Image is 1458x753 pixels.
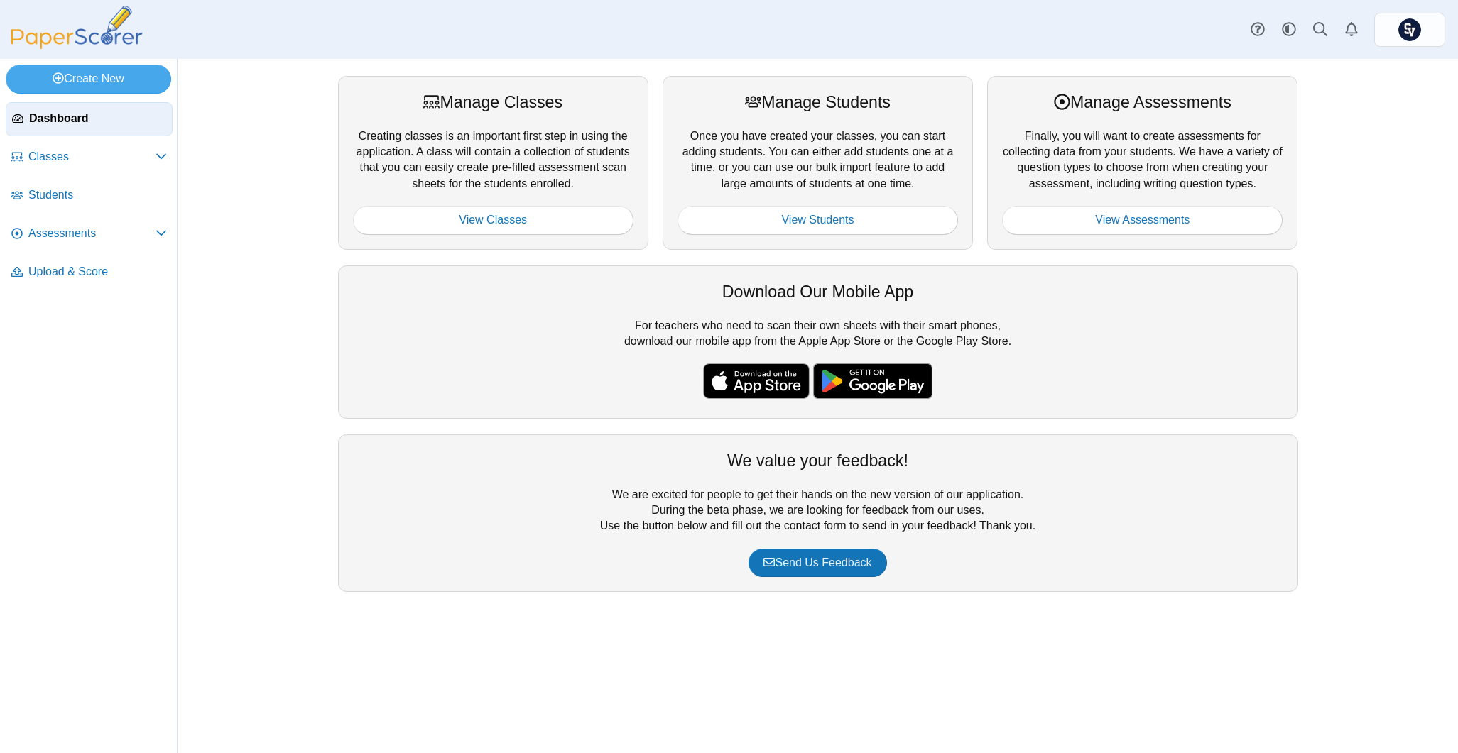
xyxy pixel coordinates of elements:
[678,91,958,114] div: Manage Students
[6,217,173,251] a: Assessments
[353,280,1283,303] div: Download Our Mobile App
[29,111,166,126] span: Dashboard
[353,91,633,114] div: Manage Classes
[6,141,173,175] a: Classes
[6,179,173,213] a: Students
[987,76,1297,249] div: Finally, you will want to create assessments for collecting data from your students. We have a va...
[28,187,167,203] span: Students
[6,65,171,93] a: Create New
[28,264,167,280] span: Upload & Score
[338,434,1298,592] div: We are excited for people to get their hands on the new version of our application. During the be...
[28,226,156,241] span: Assessments
[6,102,173,136] a: Dashboard
[338,265,1298,419] div: For teachers who need to scan their own sheets with their smart phones, download our mobile app f...
[1398,18,1421,41] img: ps.PvyhDibHWFIxMkTk
[1002,206,1283,234] a: View Assessments
[353,449,1283,472] div: We value your feedback!
[1374,13,1445,47] a: ps.PvyhDibHWFIxMkTk
[663,76,973,249] div: Once you have created your classes, you can start adding students. You can either add students on...
[28,149,156,165] span: Classes
[6,255,173,290] a: Upload & Score
[813,363,932,399] img: google-play-badge.png
[1336,14,1367,45] a: Alerts
[6,6,148,49] img: PaperScorer
[1398,18,1421,41] span: Chris Paolelli
[353,206,633,234] a: View Classes
[338,76,648,249] div: Creating classes is an important first step in using the application. A class will contain a coll...
[703,363,810,399] img: apple-store-badge.svg
[6,39,148,51] a: PaperScorer
[749,549,886,577] a: Send Us Feedback
[1002,91,1283,114] div: Manage Assessments
[763,556,871,568] span: Send Us Feedback
[678,206,958,234] a: View Students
